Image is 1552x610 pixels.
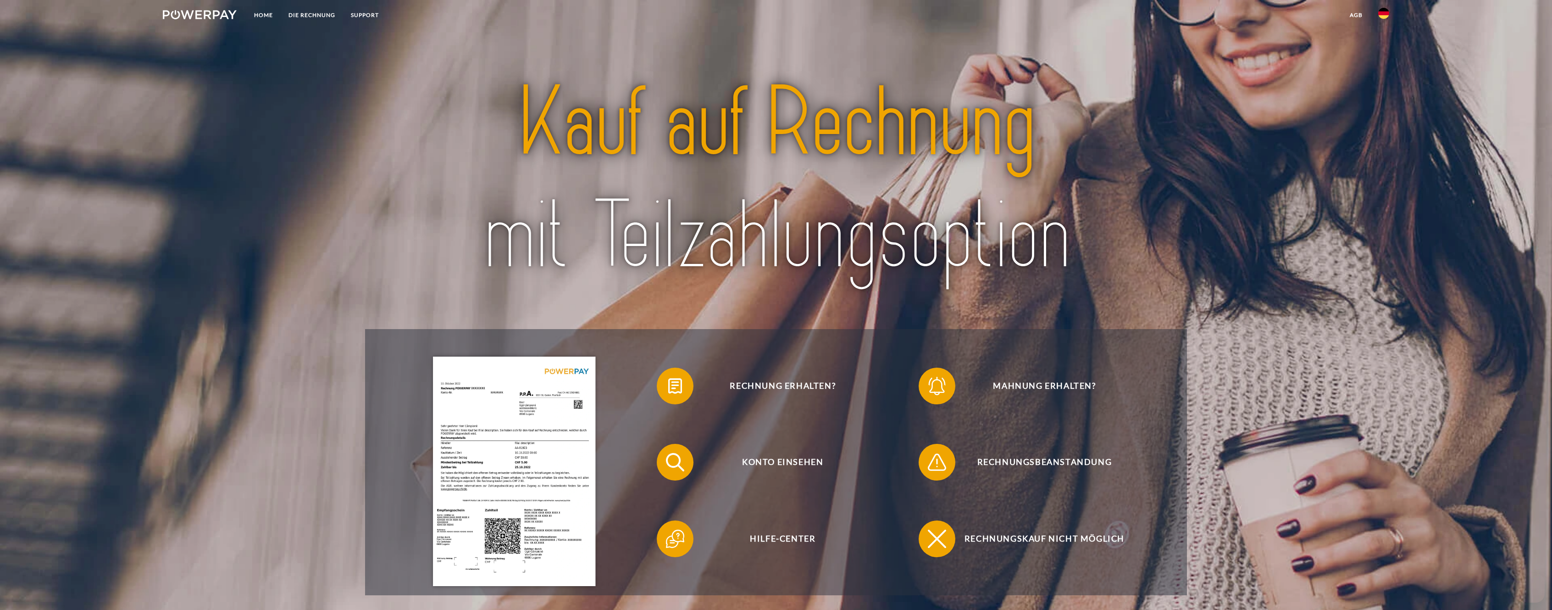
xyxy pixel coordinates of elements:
[926,527,948,550] img: qb_close.svg
[413,61,1139,298] img: title-powerpay_de.svg
[343,7,387,23] a: SUPPORT
[1378,8,1389,19] img: de
[1515,573,1545,603] iframe: Schaltfläche zum Öffnen des Messaging-Fensters
[919,444,1157,481] button: Rechnungsbeanstandung
[919,368,1157,404] button: Mahnung erhalten?
[926,451,948,474] img: qb_warning.svg
[246,7,281,23] a: Home
[671,444,895,481] span: Konto einsehen
[433,357,595,586] img: single_invoice_powerpay_de.jpg
[281,7,343,23] a: DIE RECHNUNG
[671,520,895,557] span: Hilfe-Center
[664,451,687,474] img: qb_search.svg
[926,375,948,397] img: qb_bell.svg
[657,368,895,404] button: Rechnung erhalten?
[1342,7,1370,23] a: agb
[919,520,1157,557] button: Rechnungskauf nicht möglich
[664,375,687,397] img: qb_bill.svg
[664,527,687,550] img: qb_help.svg
[657,444,895,481] button: Konto einsehen
[163,10,237,19] img: logo-powerpay-white.svg
[932,368,1157,404] span: Mahnung erhalten?
[671,368,895,404] span: Rechnung erhalten?
[932,444,1157,481] span: Rechnungsbeanstandung
[932,520,1157,557] span: Rechnungskauf nicht möglich
[657,520,895,557] button: Hilfe-Center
